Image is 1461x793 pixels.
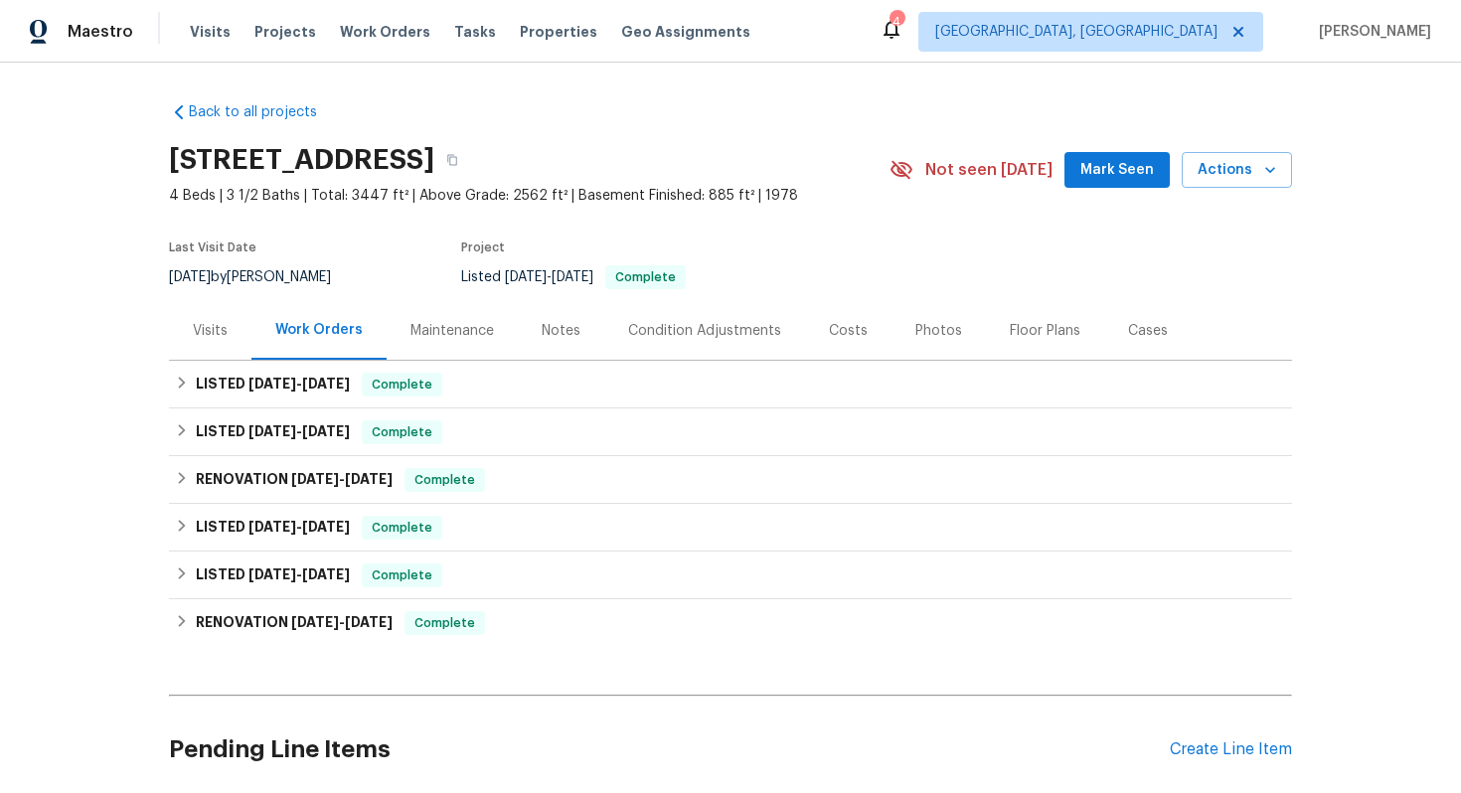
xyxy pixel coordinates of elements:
[621,22,750,42] span: Geo Assignments
[461,241,505,253] span: Project
[406,470,483,490] span: Complete
[410,321,494,341] div: Maintenance
[190,22,231,42] span: Visits
[169,361,1292,408] div: LISTED [DATE]-[DATE]Complete
[291,472,339,486] span: [DATE]
[291,615,393,629] span: -
[275,320,363,340] div: Work Orders
[434,142,470,178] button: Copy Address
[925,160,1053,180] span: Not seen [DATE]
[169,270,211,284] span: [DATE]
[291,472,393,486] span: -
[254,22,316,42] span: Projects
[607,271,684,283] span: Complete
[345,615,393,629] span: [DATE]
[461,270,686,284] span: Listed
[364,422,440,442] span: Complete
[915,321,962,341] div: Photos
[505,270,547,284] span: [DATE]
[169,456,1292,504] div: RENOVATION [DATE]-[DATE]Complete
[1182,152,1292,189] button: Actions
[345,472,393,486] span: [DATE]
[169,150,434,170] h2: [STREET_ADDRESS]
[1170,740,1292,759] div: Create Line Item
[196,468,393,492] h6: RENOVATION
[193,321,228,341] div: Visits
[169,265,355,289] div: by [PERSON_NAME]
[169,599,1292,647] div: RENOVATION [DATE]-[DATE]Complete
[248,520,350,534] span: -
[364,565,440,585] span: Complete
[890,12,903,32] div: 4
[302,424,350,438] span: [DATE]
[1080,158,1154,183] span: Mark Seen
[196,373,350,396] h6: LISTED
[364,518,440,538] span: Complete
[829,321,868,341] div: Costs
[291,615,339,629] span: [DATE]
[1311,22,1431,42] span: [PERSON_NAME]
[628,321,781,341] div: Condition Adjustments
[302,377,350,391] span: [DATE]
[454,25,496,39] span: Tasks
[169,241,256,253] span: Last Visit Date
[248,520,296,534] span: [DATE]
[1010,321,1080,341] div: Floor Plans
[406,613,483,633] span: Complete
[68,22,133,42] span: Maestro
[935,22,1217,42] span: [GEOGRAPHIC_DATA], [GEOGRAPHIC_DATA]
[196,420,350,444] h6: LISTED
[248,567,296,581] span: [DATE]
[248,424,296,438] span: [DATE]
[302,567,350,581] span: [DATE]
[248,424,350,438] span: -
[169,552,1292,599] div: LISTED [DATE]-[DATE]Complete
[1198,158,1276,183] span: Actions
[169,408,1292,456] div: LISTED [DATE]-[DATE]Complete
[505,270,593,284] span: -
[340,22,430,42] span: Work Orders
[169,504,1292,552] div: LISTED [DATE]-[DATE]Complete
[248,567,350,581] span: -
[169,102,360,122] a: Back to all projects
[196,516,350,540] h6: LISTED
[169,186,890,206] span: 4 Beds | 3 1/2 Baths | Total: 3447 ft² | Above Grade: 2562 ft² | Basement Finished: 885 ft² | 1978
[248,377,350,391] span: -
[542,321,580,341] div: Notes
[1128,321,1168,341] div: Cases
[364,375,440,395] span: Complete
[302,520,350,534] span: [DATE]
[248,377,296,391] span: [DATE]
[1064,152,1170,189] button: Mark Seen
[196,563,350,587] h6: LISTED
[552,270,593,284] span: [DATE]
[196,611,393,635] h6: RENOVATION
[520,22,597,42] span: Properties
